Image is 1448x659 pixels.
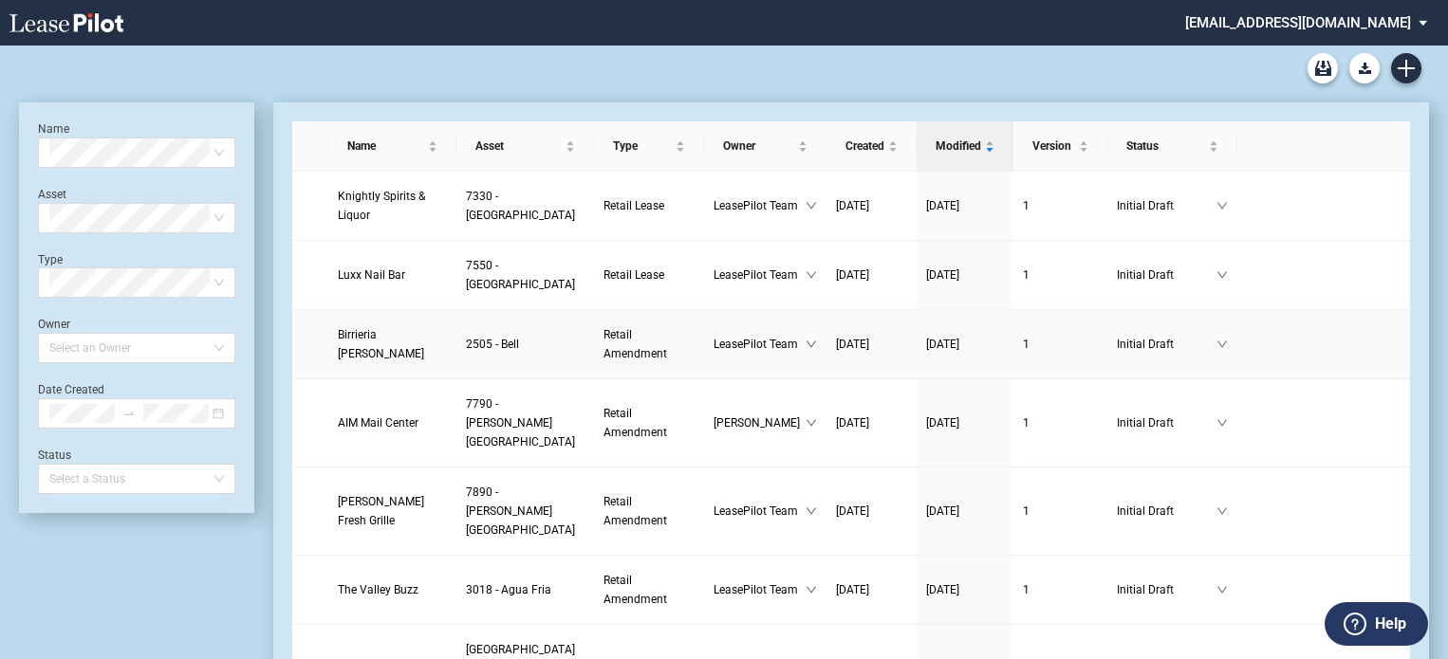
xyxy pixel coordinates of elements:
[38,122,69,136] label: Name
[1308,53,1338,83] a: Archive
[1023,199,1030,212] span: 1
[836,338,869,351] span: [DATE]
[466,259,575,291] span: 7550 - Lovers Lane
[603,407,667,439] span: Retail Amendment
[926,196,1004,215] a: [DATE]
[1107,121,1237,172] th: Status
[1216,339,1228,350] span: down
[1375,612,1406,636] label: Help
[926,268,959,282] span: [DATE]
[603,571,696,609] a: Retail Amendment
[338,416,418,430] span: AIM Mail Center
[466,394,585,451] a: 7790 - [PERSON_NAME][GEOGRAPHIC_DATA]
[836,416,869,430] span: [DATE]
[1344,53,1385,83] md-menu: Download Blank Form List
[1216,269,1228,281] span: down
[926,338,959,351] span: [DATE]
[926,199,959,212] span: [DATE]
[1216,584,1228,595] span: down
[1023,265,1098,284] a: 1
[603,574,667,606] span: Retail Amendment
[603,404,696,442] a: Retail Amendment
[603,199,664,212] span: Retail Lease
[836,196,907,215] a: [DATE]
[806,200,817,211] span: down
[704,121,826,172] th: Owner
[603,328,667,360] span: Retail Amendment
[1117,502,1216,521] span: Initial Draft
[1023,335,1098,354] a: 1
[466,335,585,354] a: 2505 - Bell
[466,583,551,596] span: 3018 - Agua Fria
[926,265,1004,284] a: [DATE]
[926,504,959,518] span: [DATE]
[38,253,63,266] label: Type
[1023,583,1030,596] span: 1
[466,580,585,599] a: 3018 - Agua Fria
[836,580,907,599] a: [DATE]
[328,121,456,172] th: Name
[836,335,907,354] a: [DATE]
[1023,416,1030,430] span: 1
[714,413,805,432] span: [PERSON_NAME]
[1023,502,1098,521] a: 1
[1216,200,1228,211] span: down
[1349,53,1380,83] button: Download Blank Form
[603,325,696,363] a: Retail Amendment
[1013,121,1107,172] th: Version
[603,196,696,215] a: Retail Lease
[603,265,696,284] a: Retail Lease
[836,199,869,212] span: [DATE]
[714,265,805,284] span: LeasePilot Team
[926,416,959,430] span: [DATE]
[806,584,817,595] span: down
[836,583,869,596] span: [DATE]
[456,121,594,172] th: Asset
[338,268,405,282] span: Luxx Nail Bar
[806,417,817,429] span: down
[1023,413,1098,432] a: 1
[806,339,817,350] span: down
[806,269,817,281] span: down
[714,335,805,354] span: LeasePilot Team
[603,268,664,282] span: Retail Lease
[338,325,447,363] a: Birrieria [PERSON_NAME]
[338,190,425,222] span: Knightly Spirits & Liquor
[926,335,1004,354] a: [DATE]
[38,188,66,201] label: Asset
[714,502,805,521] span: LeasePilot Team
[926,583,959,596] span: [DATE]
[1117,335,1216,354] span: Initial Draft
[1117,265,1216,284] span: Initial Draft
[836,268,869,282] span: [DATE]
[1216,417,1228,429] span: down
[475,137,562,156] span: Asset
[466,397,575,448] span: 7790 - Mercado Del Lago
[1023,196,1098,215] a: 1
[603,495,667,527] span: Retail Amendment
[38,318,70,331] label: Owner
[338,328,424,360] span: Birrieria Esquivel
[466,338,519,351] span: 2505 - Bell
[338,265,447,284] a: Luxx Nail Bar
[603,492,696,530] a: Retail Amendment
[338,187,447,225] a: Knightly Spirits & Liquor
[1023,338,1030,351] span: 1
[926,502,1004,521] a: [DATE]
[347,137,424,156] span: Name
[1117,196,1216,215] span: Initial Draft
[338,495,424,527] span: Greco Fresh Grille
[836,504,869,518] span: [DATE]
[1023,504,1030,518] span: 1
[466,190,575,222] span: 7330 - Fountains West
[836,265,907,284] a: [DATE]
[845,137,884,156] span: Created
[936,137,981,156] span: Modified
[806,505,817,517] span: down
[1216,505,1228,517] span: down
[338,583,418,596] span: The Valley Buzz
[122,407,136,420] span: to
[38,448,71,462] label: Status
[466,483,585,540] a: 7890 - [PERSON_NAME][GEOGRAPHIC_DATA]
[836,502,907,521] a: [DATE]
